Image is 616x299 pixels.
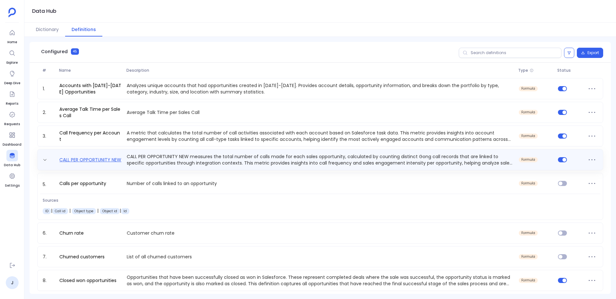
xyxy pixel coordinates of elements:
p: Opportunities that have been successfully closed as won in Salesforce. These represent completed ... [124,274,516,287]
a: Average Talk Time per Sales Call [57,106,124,119]
a: Dashboard [3,129,21,147]
span: Status [555,68,583,73]
span: Requests [4,122,20,127]
p: Average Talk Time per Sales Call [124,109,516,116]
span: Dashboard [3,142,21,147]
a: Call Frequency per Account [57,130,124,142]
a: Deep Dive [4,68,20,86]
span: 45 [71,48,79,55]
span: 1. [40,85,57,92]
p: A metric that calculates the total number of call activities associated with each account based o... [124,130,516,142]
a: Home [6,27,18,45]
a: Accounts with [DATE]-[DATE] Opportunities [57,82,124,95]
p: List of all churned customers [124,254,516,260]
span: 6. [40,230,57,236]
a: Calls per opportunity [57,180,109,190]
span: Type [518,68,528,73]
span: 3. [40,133,57,139]
span: gong_call_integration_contexts [74,209,93,214]
span: Home [6,40,18,45]
span: formula [521,87,535,91]
span: formula [521,231,535,235]
a: Explore [6,47,18,65]
span: Call [124,209,127,214]
a: Churn rate [57,230,86,236]
span: Sources [43,198,129,203]
span: 2. [40,109,57,116]
img: petavue logo [8,8,16,17]
span: formula [521,158,535,162]
span: Explore [6,60,18,65]
span: Opportunity [45,209,48,214]
a: Data Hub [4,150,20,168]
p: Analyzes unique accounts that had opportunities created in [DATE]-[DATE]. Provides account detail... [124,82,516,95]
span: formula [521,110,535,114]
span: formula [521,255,535,259]
span: Settings [5,183,20,188]
p: Number of calls linked to an opportunity [124,180,516,190]
span: Configured [41,48,68,55]
button: Export [577,48,603,58]
span: Description [124,68,516,73]
span: | [120,207,121,214]
button: Definitions [65,23,102,36]
a: Requests [4,109,20,127]
span: Export [587,50,599,55]
span: formula [521,279,535,282]
a: Reports [6,88,18,106]
span: Deep Dive [4,81,20,86]
a: Settings [5,170,20,188]
span: Reports [6,101,18,106]
span: Name [56,68,124,73]
span: formula [521,182,535,185]
span: Data Hub [4,163,20,168]
p: CALL PER OPPORTUNITY NEW measures the total number of calls made for each sales opportunity, calc... [124,153,516,166]
span: gong_call_integration_contexts [55,209,65,214]
span: | [51,207,52,214]
button: Dictionary [30,23,65,36]
span: gong_call_integration_contexts [102,209,117,214]
input: Search definitions [459,48,561,58]
span: 5. [40,180,57,190]
span: 8. [40,277,57,284]
span: # [40,68,56,73]
span: formula [521,134,535,138]
a: CALL PER OPPORTUNITY NEW [57,157,124,163]
a: Churned customers [57,254,107,260]
a: J [6,276,19,289]
p: Customer churn rate [124,230,516,236]
span: 7. [40,254,57,260]
span: | [96,207,100,214]
a: Closed won opportunities [57,277,119,284]
span: | [68,207,72,214]
h1: Data Hub [32,7,56,16]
